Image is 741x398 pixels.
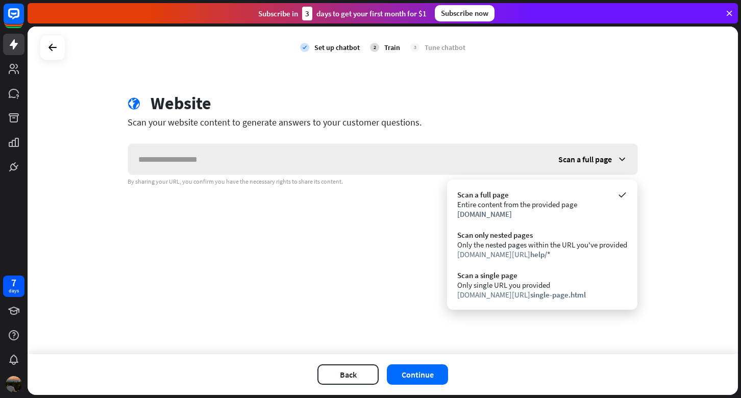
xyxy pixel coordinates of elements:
[457,280,627,290] div: Only single URL you provided
[302,7,312,20] div: 3
[457,230,627,240] div: Scan only nested pages
[317,364,379,385] button: Back
[128,178,638,186] div: By sharing your URL, you confirm you have the necessary rights to share its content.
[457,270,627,280] div: Scan a single page
[435,5,495,21] div: Subscribe now
[128,116,638,128] div: Scan your website content to generate answers to your customer questions.
[11,278,16,287] div: 7
[384,43,400,52] div: Train
[425,43,465,52] div: Tune chatbot
[530,290,586,300] span: single-page.html
[314,43,360,52] div: Set up chatbot
[457,250,627,259] div: [DOMAIN_NAME][URL]
[457,290,627,300] div: [DOMAIN_NAME][URL]
[457,200,627,209] div: Entire content from the provided page
[300,43,309,52] i: check
[8,4,39,35] button: Open LiveChat chat widget
[457,190,627,200] div: Scan a full page
[558,154,612,164] span: Scan a full page
[9,287,19,294] div: days
[128,97,140,110] i: globe
[151,93,211,114] div: Website
[530,250,551,259] span: help/*
[3,276,24,297] a: 7 days
[258,7,427,20] div: Subscribe in days to get your first month for $1
[410,43,419,52] div: 3
[370,43,379,52] div: 2
[387,364,448,385] button: Continue
[457,209,512,219] span: [DOMAIN_NAME]
[457,240,627,250] div: Only the nested pages within the URL you've provided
